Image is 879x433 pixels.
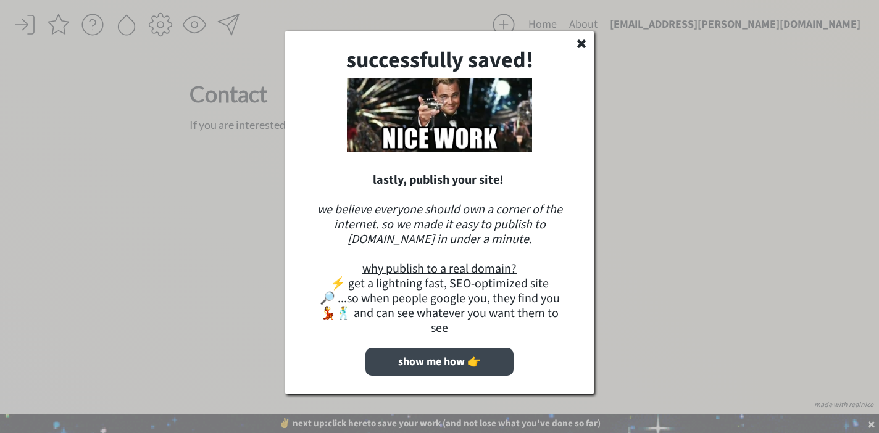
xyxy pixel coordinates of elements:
[365,348,514,376] button: show me how 👉
[347,78,532,152] img: nice-work.jpeg
[362,260,517,278] u: why publish to a real domain?
[317,201,565,248] em: we believe everyone should own a corner of the internet. so we made it easy to publish to [DOMAIN...
[310,158,569,336] div: ⚡️ get a lightning fast, SEO-optimized site 🔎 ...so when people google you, they find you 💃🕺 and ...
[373,171,504,189] strong: lastly, publish your site!
[321,49,558,72] h1: successfully saved!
